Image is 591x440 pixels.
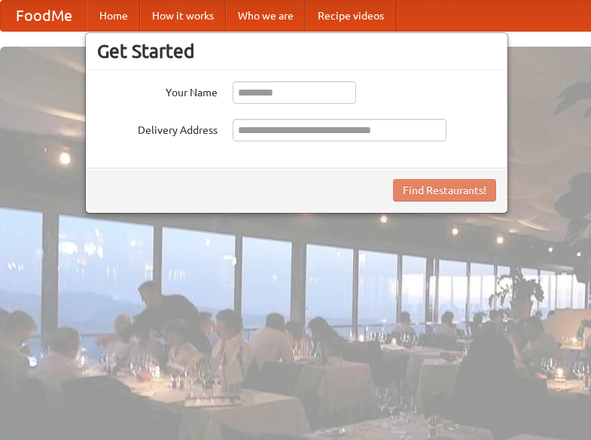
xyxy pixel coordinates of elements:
[97,81,218,100] label: Your Name
[306,1,396,31] a: Recipe videos
[226,1,306,31] a: Who we are
[97,40,496,62] h3: Get Started
[97,119,218,138] label: Delivery Address
[140,1,226,31] a: How it works
[393,179,496,202] button: Find Restaurants!
[87,1,140,31] a: Home
[1,1,87,31] a: FoodMe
